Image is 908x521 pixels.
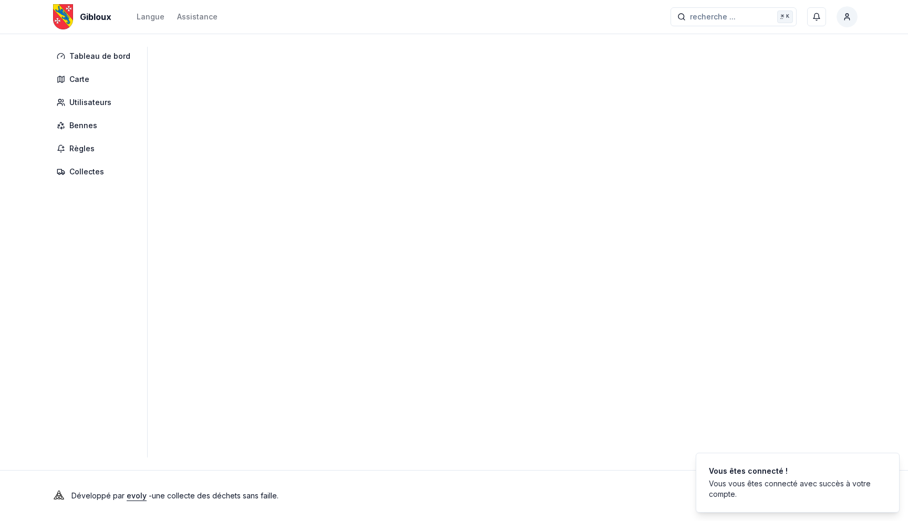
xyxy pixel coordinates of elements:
[127,491,147,500] a: evoly
[50,4,76,29] img: Gibloux Logo
[137,11,164,23] button: Langue
[69,166,104,177] span: Collectes
[69,74,89,85] span: Carte
[50,70,141,89] a: Carte
[69,97,111,108] span: Utilisateurs
[690,12,736,22] span: recherche ...
[69,51,130,61] span: Tableau de bord
[709,466,882,476] div: Vous êtes connecté !
[50,139,141,158] a: Règles
[50,116,141,135] a: Bennes
[50,47,141,66] a: Tableau de bord
[69,120,97,131] span: Bennes
[177,11,218,23] a: Assistance
[670,7,797,26] button: recherche ...⌘K
[80,11,111,23] span: Gibloux
[50,93,141,112] a: Utilisateurs
[71,488,278,503] p: Développé par - une collecte des déchets sans faille .
[137,12,164,22] div: Langue
[50,162,141,181] a: Collectes
[50,11,116,23] a: Gibloux
[709,478,882,499] div: Vous vous êtes connecté avec succès à votre compte.
[69,143,95,154] span: Règles
[50,487,67,504] img: Evoly Logo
